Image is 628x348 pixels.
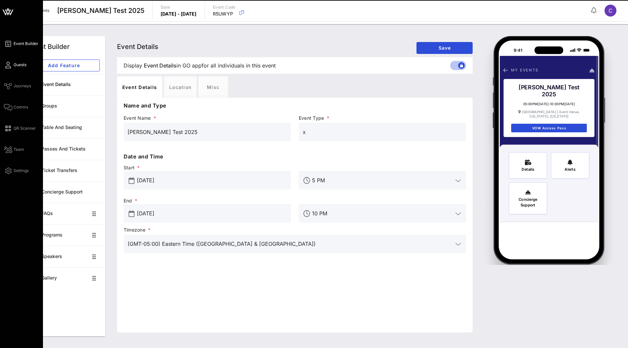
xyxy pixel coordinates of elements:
[144,62,177,69] span: Event Details
[198,76,228,98] div: Misc
[161,4,197,11] p: Date
[41,103,100,109] div: Groups
[4,124,36,132] a: QR Scanner
[124,227,466,233] span: Timezone
[22,138,105,160] a: Passes and Tickets
[164,76,197,98] div: Location
[22,117,105,138] a: Table and Seating
[4,103,28,111] a: Comms
[124,164,291,171] span: Start
[14,104,28,110] span: Comms
[22,74,105,95] a: Event Details
[22,267,105,289] a: Gallery
[608,7,612,14] span: C
[124,197,291,204] span: End
[137,175,287,186] input: Start Date
[22,246,105,267] a: Speakers
[14,168,29,174] span: Settings
[28,42,70,52] div: Event Builder
[41,82,100,87] div: Event Details
[14,83,31,89] span: Journeys
[129,210,135,217] button: prepend icon
[22,181,105,203] a: Concierge Support
[28,60,100,71] button: Add Feature
[124,62,276,69] span: Display in GO app
[41,254,88,259] div: Speakers
[41,168,100,173] div: Ticket Transfers
[312,175,453,186] input: Start Time
[312,208,453,219] input: End Time
[41,211,88,216] div: FAQs
[137,208,287,219] input: End Date
[14,62,26,68] span: Guests
[4,167,29,175] a: Settings
[128,127,287,137] input: Event Name
[124,115,291,121] span: Event Name
[41,232,88,238] div: Programs
[4,61,26,69] a: Guests
[124,152,466,160] p: Date and Time
[14,125,36,131] span: QR Scanner
[124,102,466,109] p: Name and Type
[161,11,197,17] p: [DATE] - [DATE]
[33,63,94,68] span: Add Feature
[41,189,100,195] div: Concierge Support
[213,11,236,17] p: R5UWYP
[41,146,100,152] div: Passes and Tickets
[422,45,467,51] span: Save
[202,62,276,69] span: for all individuals in this event
[129,177,135,184] button: prepend icon
[416,42,473,54] button: Save
[14,147,24,152] span: Team
[22,203,105,224] a: FAQs
[14,41,38,47] span: Event Builder
[22,95,105,117] a: Groups
[4,82,31,90] a: Journeys
[299,115,466,121] span: Event Type
[41,125,100,130] div: Table and Seating
[213,4,236,11] p: Event Code
[22,224,105,246] a: Programs
[117,43,158,51] span: Event Details
[117,76,162,98] div: Event Details
[41,275,88,281] div: Gallery
[303,127,462,137] input: Event Type
[4,40,38,48] a: Event Builder
[128,239,453,249] input: Timezone
[605,5,616,17] div: C
[22,160,105,181] a: Ticket Transfers
[4,146,24,153] a: Team
[57,6,144,16] span: [PERSON_NAME] Test 2025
